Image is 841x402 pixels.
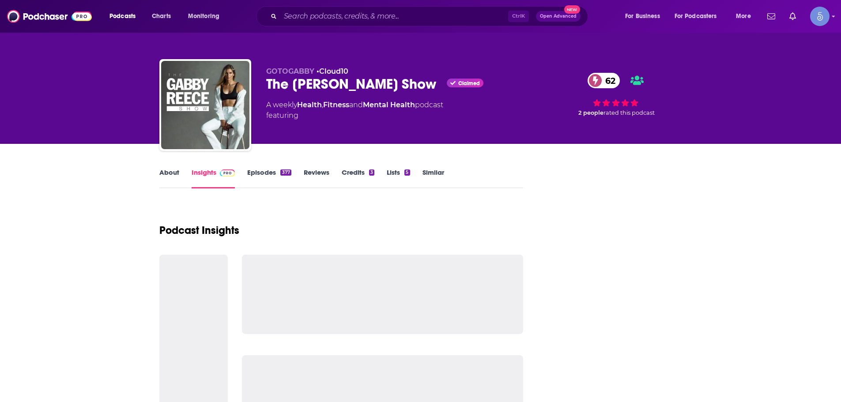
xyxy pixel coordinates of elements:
div: 62 2 peoplerated this podcast [550,67,682,122]
div: 3 [369,169,374,176]
a: Show notifications dropdown [786,9,800,24]
span: rated this podcast [603,109,655,116]
span: 2 people [578,109,603,116]
a: Show notifications dropdown [764,9,779,24]
span: More [736,10,751,23]
span: New [564,5,580,14]
a: Episodes377 [247,168,291,188]
span: Open Advanced [540,14,577,19]
button: open menu [730,9,762,23]
img: The Gabby Reece Show [161,61,249,149]
div: 5 [404,169,410,176]
button: Show profile menu [810,7,830,26]
span: GOTOGABBY [266,67,314,75]
span: For Podcasters [675,10,717,23]
img: Podchaser Pro [220,169,235,177]
a: Fitness [323,101,349,109]
a: Lists5 [387,168,410,188]
span: featuring [266,110,443,121]
span: 62 [596,73,620,88]
button: open menu [103,9,147,23]
span: Monitoring [188,10,219,23]
a: Charts [146,9,176,23]
a: Credits3 [342,168,374,188]
a: Mental Health [363,101,415,109]
span: Podcasts [109,10,136,23]
span: Charts [152,10,171,23]
img: Podchaser - Follow, Share and Rate Podcasts [7,8,92,25]
a: Reviews [304,168,329,188]
button: open menu [669,9,730,23]
span: Logged in as Spiral5-G1 [810,7,830,26]
a: About [159,168,179,188]
a: 62 [588,73,620,88]
div: 377 [280,169,291,176]
span: For Business [625,10,660,23]
button: open menu [182,9,231,23]
span: , [322,101,323,109]
button: open menu [619,9,671,23]
a: Cloud10 [319,67,348,75]
div: Search podcasts, credits, & more... [264,6,596,26]
h1: Podcast Insights [159,224,239,237]
input: Search podcasts, credits, & more... [280,9,508,23]
a: Similar [422,168,444,188]
button: Open AdvancedNew [536,11,581,22]
a: InsightsPodchaser Pro [192,168,235,188]
div: A weekly podcast [266,100,443,121]
span: Ctrl K [508,11,529,22]
a: Health [297,101,322,109]
span: and [349,101,363,109]
span: Claimed [458,81,480,86]
span: • [317,67,348,75]
img: User Profile [810,7,830,26]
